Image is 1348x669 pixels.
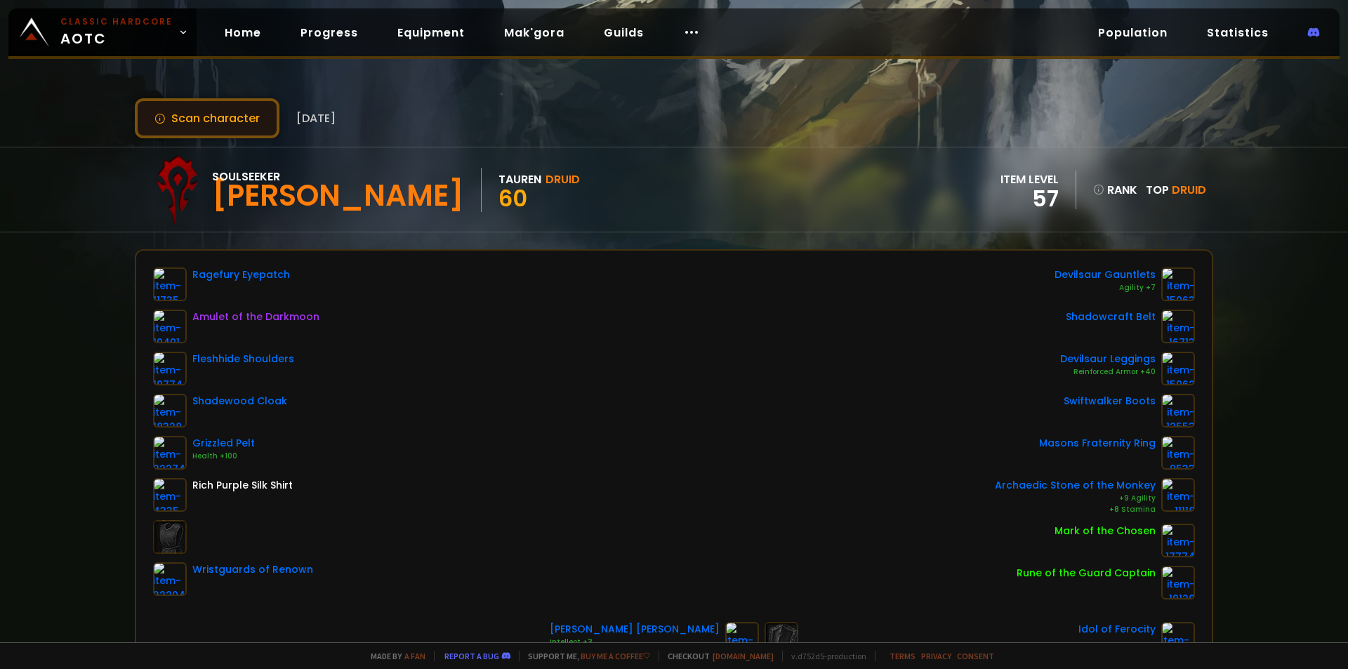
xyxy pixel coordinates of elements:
img: item-22204 [153,562,187,596]
div: Soulseeker [212,168,464,185]
a: Report a bug [444,651,499,661]
div: Top [1146,181,1206,199]
a: Population [1087,18,1179,47]
img: item-19120 [1161,566,1195,600]
span: [DATE] [296,110,336,127]
a: Home [213,18,272,47]
a: Equipment [386,18,476,47]
div: Devilsaur Gauntlets [1055,267,1156,282]
a: Progress [289,18,369,47]
div: Health +100 [192,451,255,462]
img: item-15062 [1161,352,1195,385]
a: a fan [404,651,425,661]
div: Idol of Ferocity [1078,622,1156,637]
div: Shadewood Cloak [192,394,287,409]
a: Privacy [921,651,951,661]
a: Mak'gora [493,18,576,47]
div: Wristguards of Renown [192,562,313,577]
div: Rich Purple Silk Shirt [192,478,293,493]
div: Shadowcraft Belt [1066,310,1156,324]
div: Masons Fraternity Ring [1039,436,1156,451]
div: Ragefury Eyepatch [192,267,290,282]
span: 60 [498,183,527,214]
a: Buy me a coffee [581,651,650,661]
a: Statistics [1196,18,1280,47]
a: Terms [890,651,916,661]
img: item-22397 [1161,622,1195,656]
div: Reinforced Armor +40 [1060,366,1156,378]
div: item level [1000,171,1059,188]
div: Amulet of the Darkmoon [192,310,319,324]
a: Guilds [593,18,655,47]
img: item-22274 [153,436,187,470]
div: Swiftwalker Boots [1064,394,1156,409]
img: item-19491 [153,310,187,343]
span: v. d752d5 - production [782,651,866,661]
img: item-9533 [1161,436,1195,470]
div: Devilsaur Leggings [1060,352,1156,366]
span: Checkout [659,651,774,661]
button: Scan character [135,98,279,138]
div: Tauren [498,171,541,188]
a: Classic HardcoreAOTC [8,8,197,56]
img: item-10774 [153,352,187,385]
small: Classic Hardcore [60,15,173,28]
img: item-17774 [1161,524,1195,557]
div: [PERSON_NAME] [212,185,464,206]
img: item-16713 [1161,310,1195,343]
a: Consent [957,651,994,661]
span: Druid [1172,182,1206,198]
div: Rune of the Guard Captain [1017,566,1156,581]
div: Archaedic Stone of the Monkey [995,478,1156,493]
div: Fleshhide Shoulders [192,352,294,366]
div: Agility +7 [1055,282,1156,293]
img: item-4335 [153,478,187,512]
div: Mark of the Chosen [1055,524,1156,538]
img: item-11118 [1161,478,1195,512]
img: item-11735 [153,267,187,301]
div: +8 Stamina [995,504,1156,515]
img: item-15063 [1161,267,1195,301]
img: item-12553 [1161,394,1195,428]
span: Support me, [519,651,650,661]
div: [PERSON_NAME] [PERSON_NAME] [550,622,720,637]
img: item-18328 [153,394,187,428]
a: [DOMAIN_NAME] [713,651,774,661]
div: 57 [1000,188,1059,209]
div: Grizzled Pelt [192,436,255,451]
div: Druid [546,171,580,188]
span: Made by [362,651,425,661]
span: AOTC [60,15,173,49]
div: +9 Agility [995,493,1156,504]
div: rank [1093,181,1137,199]
img: item-13046 [725,622,759,656]
div: Intellect +3 [550,637,720,648]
